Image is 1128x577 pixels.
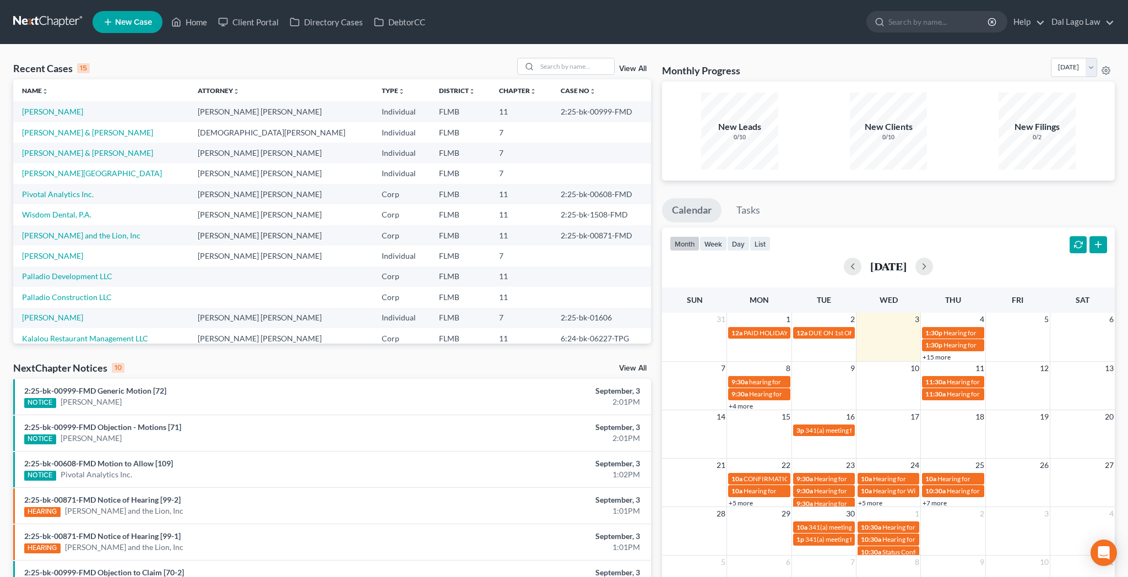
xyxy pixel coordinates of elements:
td: 11 [490,204,551,225]
span: Hearing for [814,499,847,508]
td: 11 [490,101,551,122]
span: Sat [1076,295,1089,304]
span: 11:30a [925,390,946,398]
a: [PERSON_NAME] & [PERSON_NAME] [22,148,153,157]
span: Tue [817,295,831,304]
div: Open Intercom Messenger [1091,540,1117,566]
td: 11 [490,287,551,307]
span: 4 [1108,507,1115,520]
a: Pivotal Analytics Inc. [22,189,94,199]
td: [PERSON_NAME] [PERSON_NAME] [189,225,373,246]
span: Mon [750,295,769,304]
td: 2:25-bk-1508-FMD [552,204,651,225]
span: New Case [115,18,152,26]
span: 15 [780,410,791,423]
button: list [750,236,771,251]
td: 7 [490,143,551,163]
td: 2:25-bk-00608-FMD [552,184,651,204]
a: View All [619,65,647,73]
td: Corp [373,287,431,307]
div: New Filings [999,121,1076,133]
td: FLMB [430,246,490,266]
td: Individual [373,246,431,266]
div: September, 3 [442,385,640,396]
a: [PERSON_NAME] & [PERSON_NAME] [22,128,153,137]
a: 2:25-bk-00999-FMD Objection to Claim [70-2] [24,568,184,577]
span: Hearing for [943,329,977,337]
span: 1:30p [925,329,942,337]
a: Case Nounfold_more [561,86,596,95]
td: Corp [373,328,431,349]
td: FLMB [430,164,490,184]
a: Attorneyunfold_more [198,86,240,95]
td: 2:25-bk-00871-FMD [552,225,651,246]
span: Hearing for [882,523,915,531]
span: 341(a) meeting for [PERSON_NAME] [805,535,912,543]
td: 7 [490,246,551,266]
a: Districtunfold_more [439,86,475,95]
a: DebtorCC [368,12,431,32]
td: 6:24-bk-06227-TPG [552,328,651,349]
span: 341(a) meeting for [805,426,859,434]
div: NOTICE [24,398,56,408]
span: 20 [1104,410,1115,423]
span: Hearing for [749,390,782,398]
a: +4 more [729,402,753,410]
span: 2 [979,507,985,520]
span: 11 [974,362,985,375]
div: NextChapter Notices [13,361,124,374]
span: 7 [849,556,856,569]
i: unfold_more [398,88,405,95]
span: 30 [845,507,856,520]
a: 2:25-bk-00871-FMD Notice of Hearing [99-1] [24,531,181,541]
span: 13 [1104,362,1115,375]
input: Search by name... [888,12,989,32]
span: Wed [880,295,898,304]
span: 10a [861,487,872,495]
a: [PERSON_NAME] and the Lion, Inc [65,542,183,553]
span: Fri [1012,295,1023,304]
div: September, 3 [442,458,640,469]
td: Individual [373,143,431,163]
h2: [DATE] [870,260,907,272]
div: Recent Cases [13,62,90,75]
a: [PERSON_NAME] [22,107,83,116]
div: New Leads [701,121,778,133]
span: 8 [785,362,791,375]
td: FLMB [430,101,490,122]
button: month [670,236,699,251]
td: FLMB [430,328,490,349]
td: Corp [373,266,431,287]
a: 2:25-bk-00999-FMD Objection - Motions [71] [24,422,181,432]
span: 6 [785,556,791,569]
div: 15 [77,63,90,73]
span: 8 [914,556,920,569]
span: 26 [1039,459,1050,472]
i: unfold_more [42,88,48,95]
td: [PERSON_NAME] [PERSON_NAME] [189,328,373,349]
a: Kalalou Restaurant Management LLC [22,334,148,343]
span: 17 [909,410,920,423]
span: 1 [785,313,791,326]
button: week [699,236,727,251]
span: 3 [1043,507,1050,520]
h3: Monthly Progress [662,64,740,77]
a: Pivotal Analytics Inc. [61,469,132,480]
td: [PERSON_NAME] [PERSON_NAME] [189,164,373,184]
span: 16 [845,410,856,423]
span: 2 [849,313,856,326]
span: Hearing for [814,487,847,495]
div: September, 3 [442,422,640,433]
i: unfold_more [469,88,475,95]
span: 9:30a [731,390,748,398]
td: FLMB [430,204,490,225]
span: PAID HOLIDAY - [DATE] [744,329,813,337]
span: Hearing for Wisdom Dental, P.A. [873,487,966,495]
a: Directory Cases [284,12,368,32]
span: 10a [861,475,872,483]
td: 7 [490,308,551,328]
div: HEARING [24,507,61,517]
span: 11:30a [925,378,946,386]
span: 10a [731,475,742,483]
td: FLMB [430,308,490,328]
